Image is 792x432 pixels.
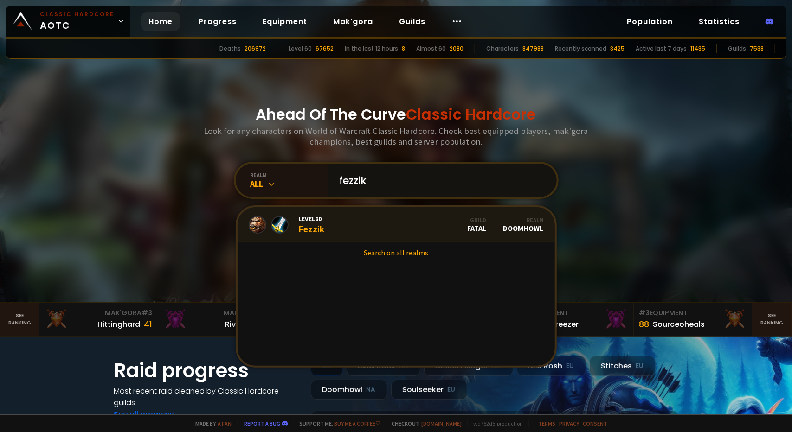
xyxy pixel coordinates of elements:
div: Equipment [639,308,747,318]
a: See all progress [114,409,174,419]
a: Equipment [255,12,315,31]
h1: Ahead Of The Curve [256,103,536,126]
div: Doomhowl [503,216,544,233]
small: NA [367,385,376,394]
a: Progress [191,12,244,31]
a: a fan [218,420,232,427]
div: Nek'Rosh [517,356,586,376]
div: realm [251,172,328,178]
input: Search a character... [334,164,546,197]
div: Guild [468,216,487,223]
div: 88 [639,318,650,330]
div: 206972 [245,44,266,53]
h3: Look for any characters on World of Warcraft Classic Hardcore. Check best equipped players, mak'g... [200,126,592,147]
div: In the last 12 hours [345,44,398,53]
div: Guilds [728,44,746,53]
small: EU [567,362,574,371]
div: Doomhowl [311,380,387,400]
a: Mak'Gora#2Rivench100 [158,303,277,336]
a: Buy me a coffee [335,420,380,427]
span: # 3 [142,308,152,318]
span: Support me, [294,420,380,427]
small: Classic Hardcore [40,10,114,19]
div: Deaths [219,44,241,53]
div: Notafreezer [534,318,579,330]
a: Statistics [691,12,747,31]
a: #3Equipment88Sourceoheals [634,303,753,336]
span: Classic Hardcore [406,104,536,125]
div: Fatal [468,216,487,233]
div: Mak'Gora [45,308,152,318]
a: Home [141,12,180,31]
a: Report a bug [245,420,281,427]
a: Mak'Gora#3Hittinghard41 [39,303,158,336]
div: Realm [503,216,544,223]
a: Population [619,12,680,31]
a: Search on all realms [238,242,555,263]
a: #2Equipment88Notafreezer [515,303,634,336]
div: Soulseeker [391,380,467,400]
small: EU [448,385,456,394]
span: AOTC [40,10,114,32]
div: Mak'Gora [164,308,271,318]
div: Equipment [521,308,628,318]
div: Hittinghard [97,318,140,330]
div: Level 60 [289,44,312,53]
div: Active last 7 days [636,44,687,53]
div: Recently scanned [555,44,606,53]
a: [DOMAIN_NAME] [422,420,462,427]
h1: Raid progress [114,356,300,385]
a: Mak'gora [326,12,380,31]
div: All [251,178,328,189]
div: 67652 [316,44,334,53]
a: Seeranking [753,303,792,336]
div: 11435 [690,44,705,53]
div: Sourceoheals [653,318,705,330]
div: 8 [402,44,405,53]
div: 3425 [610,44,625,53]
div: Stitches [590,356,656,376]
a: Privacy [560,420,580,427]
a: Level60FezzikGuildFatalRealmDoomhowl [238,207,555,242]
div: 2080 [450,44,464,53]
a: Guilds [392,12,433,31]
a: Terms [539,420,556,427]
span: Checkout [386,420,462,427]
div: 7538 [750,44,764,53]
span: # 3 [639,308,650,318]
div: Characters [486,44,519,53]
div: Rivench [225,318,254,330]
span: v. d752d5 - production [468,420,523,427]
a: Consent [583,420,608,427]
div: 847988 [522,44,544,53]
div: Fezzik [299,215,325,235]
h4: Most recent raid cleaned by Classic Hardcore guilds [114,385,300,408]
div: 41 [144,318,152,330]
span: Level 60 [299,215,325,223]
small: EU [636,362,644,371]
span: Made by [190,420,232,427]
div: Almost 60 [416,44,446,53]
a: Classic HardcoreAOTC [6,6,130,37]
